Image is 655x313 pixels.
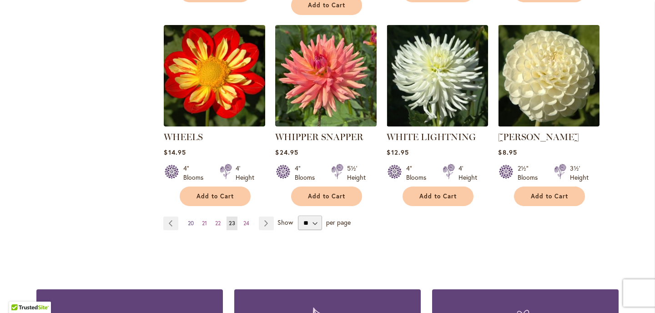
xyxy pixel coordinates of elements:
span: $8.95 [498,148,517,156]
a: 20 [186,217,196,230]
span: $14.95 [164,148,186,156]
a: 21 [200,217,209,230]
div: 5½' Height [347,164,366,182]
span: Show [277,218,293,227]
a: WHITE LIGHTNING [387,120,488,128]
span: $12.95 [387,148,408,156]
a: WHITE LIGHTNING [387,131,476,142]
button: Add to Cart [180,187,251,206]
img: WHEELS [164,25,265,126]
span: 20 [188,220,194,227]
a: WHIPPER SNAPPER [275,131,363,142]
div: 4" Blooms [183,164,209,182]
span: Add to Cart [308,192,345,200]
a: WHIPPER SNAPPER [275,120,377,128]
img: WHITE LIGHTNING [387,25,488,126]
a: WHITE NETTIE [498,120,600,128]
span: Add to Cart [419,192,457,200]
span: Add to Cart [531,192,568,200]
img: WHIPPER SNAPPER [275,25,377,126]
a: WHEELS [164,131,203,142]
span: 21 [202,220,207,227]
div: 4" Blooms [295,164,320,182]
button: Add to Cart [291,187,362,206]
div: 2½" Blooms [518,164,543,182]
a: [PERSON_NAME] [498,131,579,142]
a: 24 [241,217,252,230]
img: WHITE NETTIE [498,25,600,126]
span: 24 [243,220,249,227]
div: 4' Height [236,164,254,182]
a: 22 [213,217,223,230]
div: 3½' Height [570,164,589,182]
span: $24.95 [275,148,298,156]
span: Add to Cart [308,1,345,9]
div: 4' Height [458,164,477,182]
div: 4" Blooms [406,164,432,182]
button: Add to Cart [514,187,585,206]
span: Add to Cart [196,192,234,200]
span: per page [326,218,351,227]
a: WHEELS [164,120,265,128]
iframe: Launch Accessibility Center [7,281,32,306]
span: 22 [215,220,221,227]
button: Add to Cart [403,187,474,206]
span: 23 [229,220,235,227]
